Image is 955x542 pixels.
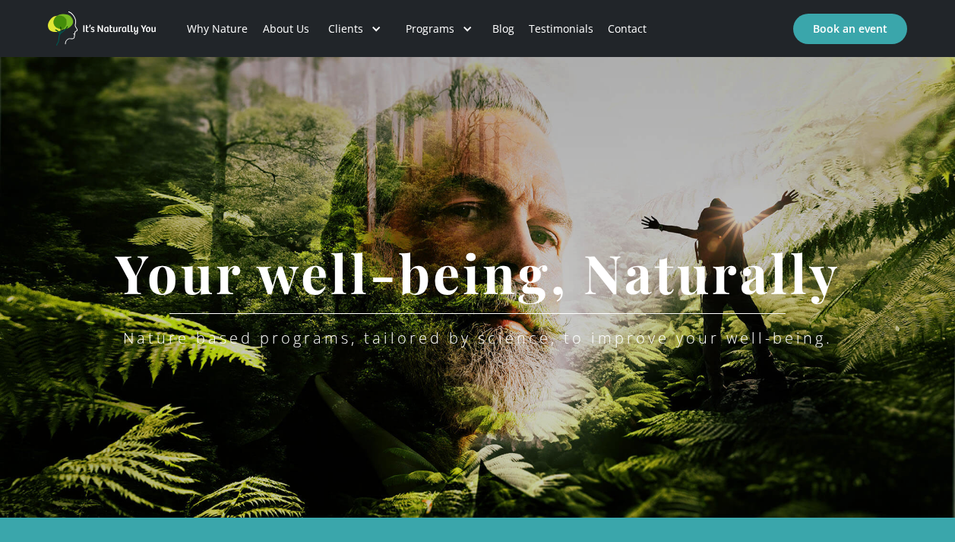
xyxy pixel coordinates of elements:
[316,3,394,55] div: Clients
[485,3,521,55] a: Blog
[521,3,600,55] a: Testimonials
[255,3,316,55] a: About Us
[48,11,162,46] a: home
[123,329,833,347] div: Nature based programs, tailored by science, to improve your well-being.
[406,21,454,36] div: Programs
[793,14,907,44] a: Book an event
[328,21,363,36] div: Clients
[601,3,654,55] a: Contact
[180,3,255,55] a: Why Nature
[93,243,863,302] h1: Your well-being, Naturally
[394,3,485,55] div: Programs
